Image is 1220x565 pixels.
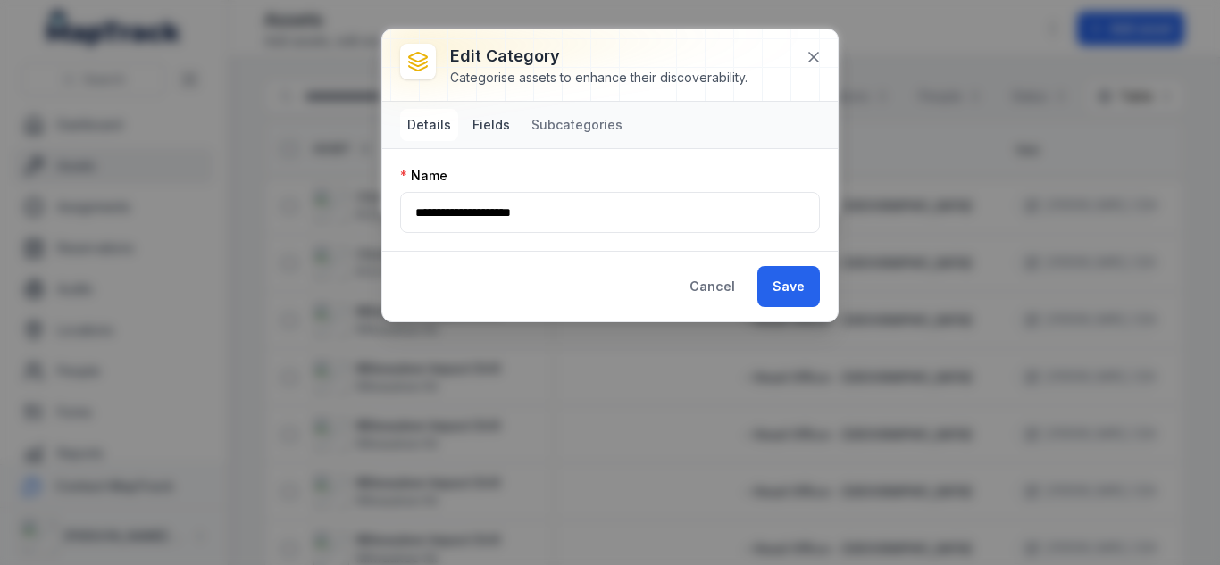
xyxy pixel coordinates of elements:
button: Fields [465,109,517,141]
div: Categorise assets to enhance their discoverability. [450,69,748,87]
button: Details [400,109,458,141]
button: Subcategories [524,109,630,141]
label: Name [400,167,447,185]
h3: Edit category [450,44,748,69]
button: Cancel [674,266,750,307]
button: Save [757,266,820,307]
